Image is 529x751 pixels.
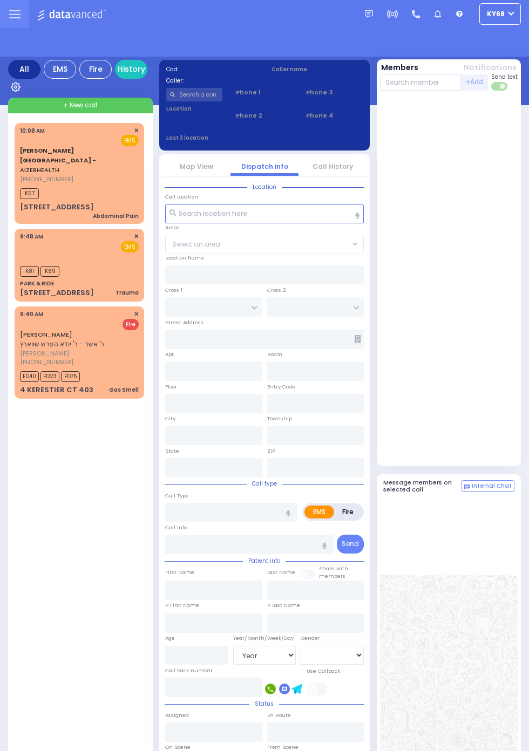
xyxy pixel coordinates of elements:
label: Cad: [166,65,258,73]
label: Cross 2 [267,286,286,294]
label: ZIP [267,447,275,455]
span: Phone 2 [236,111,293,120]
span: ✕ [134,126,139,135]
label: Call Type [165,492,189,500]
span: 9:48 AM [20,233,43,241]
img: comment-alt.png [464,484,470,490]
div: PARK & RIDE [20,279,54,288]
label: Street Address [165,319,204,326]
div: Fire [79,60,112,79]
img: Logo [37,8,109,21]
label: Last 3 location [166,134,265,142]
div: Gas Smell [109,386,139,394]
span: Call type [247,480,282,488]
label: Floor [165,383,177,391]
h5: Message members on selected call [383,479,462,493]
label: P First Name [165,602,199,609]
span: 9:40 AM [20,310,43,318]
div: Trauma [116,289,139,297]
span: Patient info [243,557,286,565]
span: [PERSON_NAME] [20,349,135,358]
label: From Scene [267,743,299,751]
span: Phone 3 [306,88,363,97]
span: ר' אשר - ר' יודא הערש שווארץ [20,339,104,349]
label: Call back number [165,667,213,674]
label: Call Info [165,524,187,531]
label: Use Callback [307,667,340,675]
span: Other building occupants [354,335,361,343]
input: Search member [380,74,462,91]
label: Last Name [267,569,295,576]
label: EMS [304,506,334,518]
span: ky68 [487,9,505,19]
label: Assigned [165,712,189,719]
span: EMS [121,135,139,146]
div: Year/Month/Week/Day [233,634,296,642]
label: Gender [301,634,320,642]
label: En Route [267,712,291,719]
label: Fire [334,506,362,518]
input: Search a contact [166,88,223,101]
label: City [165,415,175,422]
span: EMS [121,241,139,252]
a: Dispatch info [241,162,288,171]
div: EMS [44,60,76,79]
input: Search location here [165,204,364,224]
button: Send [337,535,364,554]
label: Township [267,415,292,422]
img: message.svg [365,10,373,18]
span: FD23 [40,371,59,382]
a: Call History [313,162,353,171]
div: 4 KERESTIER CT 403 [20,385,93,395]
label: State [165,447,179,455]
label: Location [166,105,223,113]
span: Send text [491,73,518,81]
span: [PHONE_NUMBER] [20,358,73,366]
span: Select an area [172,240,220,249]
label: Call Location [165,193,198,201]
label: Cross 1 [165,286,182,294]
label: Entry Code [267,383,295,391]
label: Areas [165,224,180,231]
label: Caller name [272,65,363,73]
a: History [115,60,147,79]
span: Location [247,183,282,191]
span: ✕ [134,310,139,319]
a: Map View [180,162,213,171]
span: [PERSON_NAME][GEOGRAPHIC_DATA] - [20,146,96,165]
div: [STREET_ADDRESS] [20,202,94,213]
span: Status [249,700,279,708]
small: Share with [319,565,348,572]
label: Age [165,634,175,642]
label: Turn off text [491,81,508,92]
button: Notifications [464,62,517,73]
button: Members [381,62,418,73]
span: + New call [63,100,97,110]
span: ✕ [134,232,139,241]
span: Internal Chat [472,482,512,490]
div: [STREET_ADDRESS] [20,288,94,298]
button: ky68 [479,3,521,25]
a: AIZERHEALTH [20,146,96,174]
span: K81 [20,266,39,277]
div: Abdominal Pain [93,212,139,220]
span: K57 [20,188,39,199]
span: [PHONE_NUMBER] [20,175,73,183]
span: FD40 [20,371,39,382]
label: Caller: [166,77,258,85]
span: Phone 1 [236,88,293,97]
span: Fire [123,319,139,330]
span: Phone 4 [306,111,363,120]
a: [PERSON_NAME] [20,330,72,339]
span: K89 [40,266,59,277]
label: Location Name [165,254,204,262]
span: members [319,572,345,579]
label: P Last Name [267,602,300,609]
label: First Name [165,569,194,576]
span: 10:08 AM [20,127,45,135]
span: FD75 [61,371,80,382]
div: All [8,60,40,79]
button: Internal Chat [462,480,514,492]
label: Apt [165,351,174,358]
label: On Scene [165,743,191,751]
